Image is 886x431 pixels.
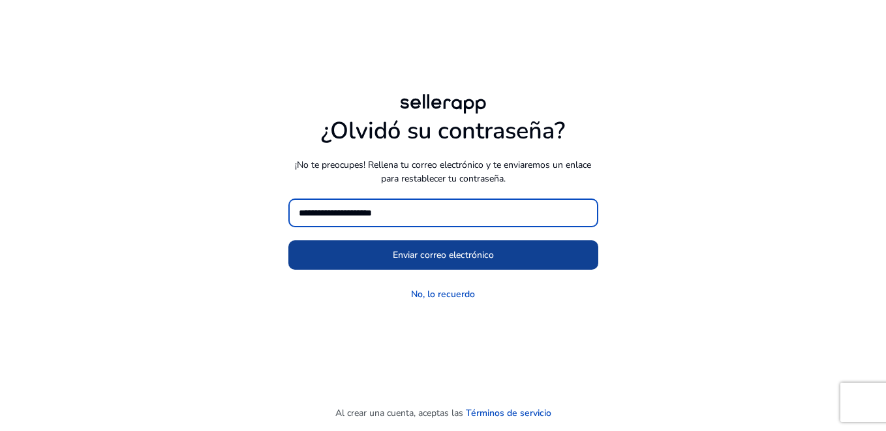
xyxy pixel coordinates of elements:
span: Enviar correo electrónico [393,248,494,262]
button: Enviar correo electrónico [288,240,598,270]
a: No, lo recuerdo [411,287,475,301]
a: Términos de servicio [466,406,551,420]
font: Al crear una cuenta, aceptas las [335,406,463,420]
h1: ¿Olvidó su contraseña? [288,117,598,145]
p: ¡No te preocupes! Rellena tu correo electrónico y te enviaremos un enlace para restablecer tu con... [288,158,598,185]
